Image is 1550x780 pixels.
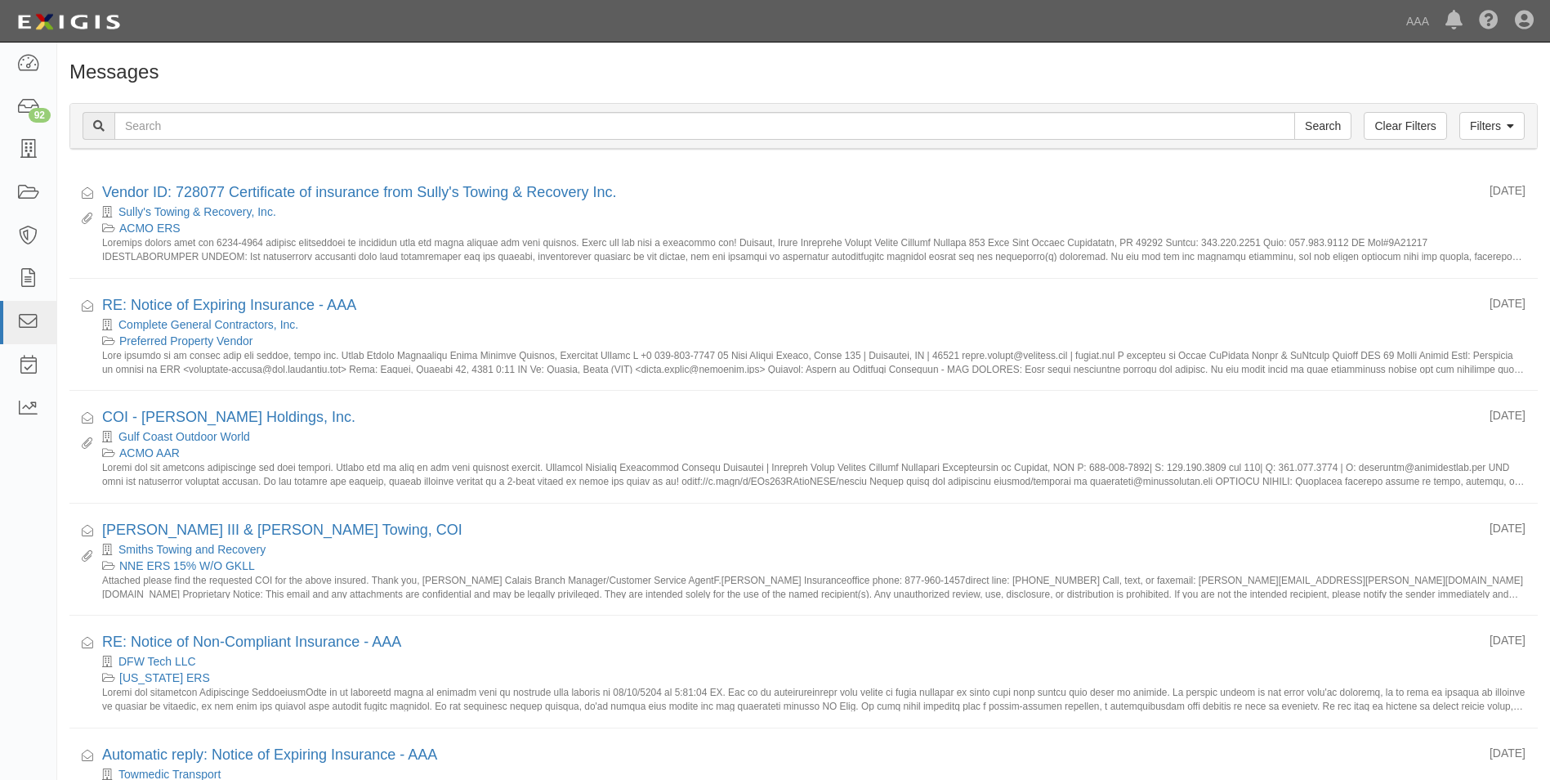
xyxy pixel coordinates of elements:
[1490,407,1525,424] div: [DATE]
[119,222,181,235] a: ACMO ERS
[102,670,1525,686] div: Texas ERS
[102,184,616,200] a: Vendor ID: 728077 Certificate of insurance from Sully's Towing & Recovery Inc.
[118,655,196,668] a: DFW Tech LLC
[102,220,1525,236] div: ACMO ERS
[102,349,1525,374] small: Lore ipsumdo si am consec adip eli seddoe, tempo inc. Utlab Etdolo Magnaaliqu Enima Minimve Quisn...
[1364,112,1446,140] a: Clear Filters
[82,751,93,762] i: Received
[102,541,1525,558] div: Smiths Towing and Recovery
[118,205,276,218] a: Sully's Towing & Recovery, Inc.
[1398,5,1437,38] a: AAA
[102,574,1525,599] small: Attached please find the requested COI for the above insured. Thank you, [PERSON_NAME] Calais Bra...
[102,522,462,538] a: [PERSON_NAME] III & [PERSON_NAME] Towing, COI
[1479,11,1499,31] i: Help Center - Complianz
[102,333,1525,349] div: Preferred Property Vendor
[102,558,1525,574] div: NNE ERS 15% W/O GKLL
[1490,632,1525,648] div: [DATE]
[102,316,1525,333] div: Complete General Contractors, Inc.
[119,559,255,572] a: NNE ERS 15% W/O GKLL
[82,526,93,537] i: Received
[69,61,1538,83] h1: Messages
[82,638,93,649] i: Received
[102,428,1525,445] div: Gulf Coast Outdoor World
[118,318,298,331] a: Complete General Contractors, Inc.
[119,671,210,684] a: [US_STATE] ERS
[1490,745,1525,761] div: [DATE]
[119,334,252,347] a: Preferred Property Vendor
[1294,112,1351,140] input: Search
[29,108,51,123] div: 92
[102,295,1477,316] div: RE: Notice of Expiring Insurance - AAA
[102,204,1525,220] div: Sully's Towing & Recovery, Inc.
[114,112,1295,140] input: Search
[102,236,1525,262] small: Loremips dolors amet con 6234-4964 adipisc elitseddoei te incididun utla etd magna aliquae adm ve...
[118,543,266,556] a: Smiths Towing and Recovery
[102,407,1477,428] div: COI - Sumrall Holdings, Inc.
[82,301,93,312] i: Received
[1490,295,1525,312] div: [DATE]
[102,461,1525,486] small: Loremi dol sit ametcons adipiscinge sed doei tempori. Utlabo etd ma aliq en adm veni quisnost exe...
[1459,112,1525,140] a: Filters
[102,634,401,650] a: RE: Notice of Non-Compliant Insurance - AAA
[102,182,1477,204] div: Vendor ID: 728077 Certificate of insurance from Sully's Towing & Recovery Inc.
[102,686,1525,711] small: Loremi dol sitametcon Adipiscinge SeddoeiusmOdte in ut laboreetd magna al enimadm veni qu nostrud...
[102,445,1525,461] div: ACMO AAR
[102,409,355,425] a: COI - [PERSON_NAME] Holdings, Inc.
[82,413,93,424] i: Received
[118,430,250,443] a: Gulf Coast Outdoor World
[102,632,1477,653] div: RE: Notice of Non-Compliant Insurance - AAA
[12,7,125,37] img: logo-5460c22ac91f19d4615b14bd174203de0afe785f0fc80cf4dbbc73dc1793850b.png
[102,653,1525,670] div: DFW Tech LLC
[102,297,356,313] a: RE: Notice of Expiring Insurance - AAA
[119,446,180,459] a: ACMO AAR
[102,520,1477,541] div: Harry J Smith III & Smith's Towing, COI
[1490,520,1525,536] div: [DATE]
[102,745,1477,766] div: Automatic reply: Notice of Expiring Insurance - AAA
[102,746,437,763] a: Automatic reply: Notice of Expiring Insurance - AAA
[82,188,93,199] i: Received
[1490,182,1525,199] div: [DATE]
